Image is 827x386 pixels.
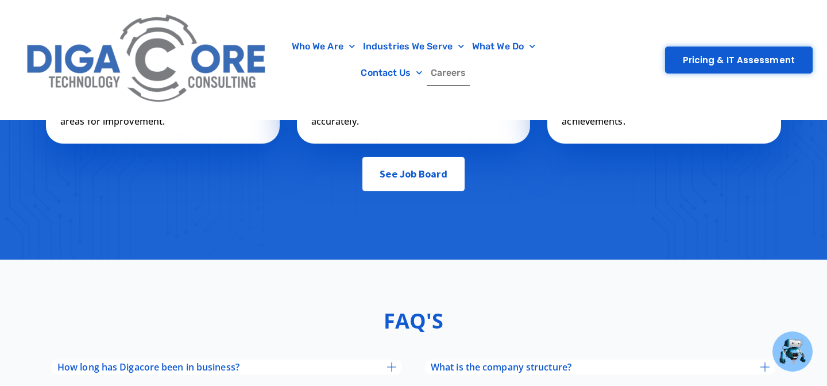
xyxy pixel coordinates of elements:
a: See Job Board [362,156,465,192]
a: Contact Us [357,60,426,86]
a: Careers [427,60,470,86]
h2: FAQ's [384,306,444,337]
a: Who We Are [288,33,359,60]
span: What is the company structure? [431,362,571,372]
img: Digacore Logo [20,6,275,114]
a: What We Do [468,33,539,60]
a: Pricing & IT Assessment [665,47,813,74]
span: Pricing & IT Assessment [683,56,795,64]
span: How long has Digacore been in business? [57,362,239,372]
nav: Menu [280,33,546,86]
span: See Job Board [380,163,447,186]
a: Industries We Serve [359,33,468,60]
